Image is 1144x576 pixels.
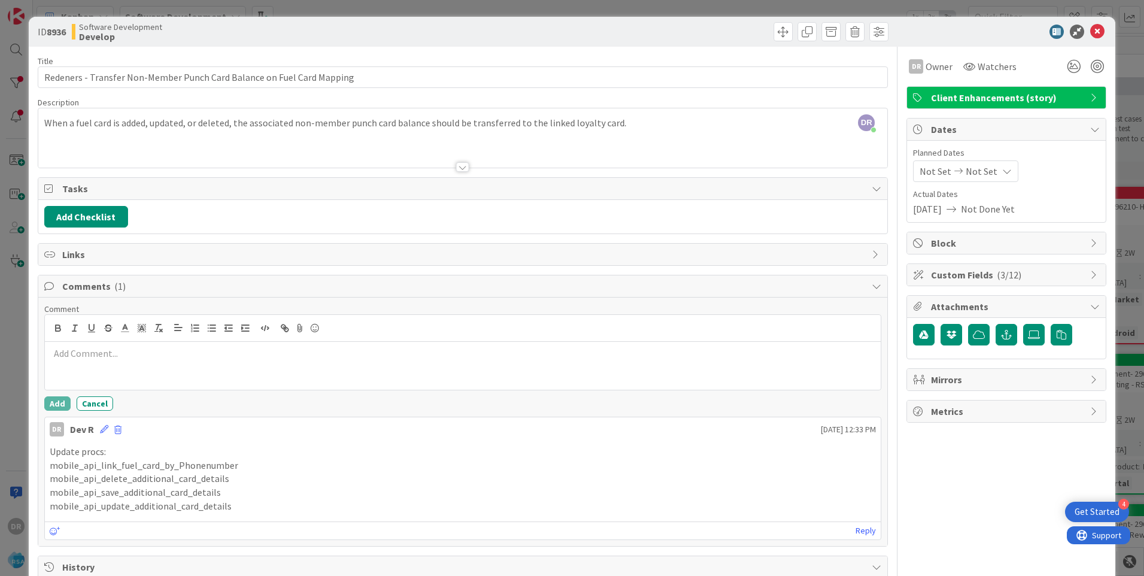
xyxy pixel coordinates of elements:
[62,560,866,574] span: History
[931,90,1084,105] span: Client Enhancements (story)
[79,22,162,32] span: Software Development
[931,122,1084,137] span: Dates
[62,247,866,262] span: Links
[50,472,876,486] p: mobile_api_delete_additional_card_details
[931,299,1084,314] span: Attachments
[997,269,1021,281] span: ( 3/12 )
[38,25,66,39] span: ID
[966,164,997,178] span: Not Set
[913,202,942,216] span: [DATE]
[50,486,876,499] p: mobile_api_save_additional_card_details
[931,268,1084,282] span: Custom Fields
[44,206,128,228] button: Add Checklist
[79,32,162,41] b: Develop
[62,181,866,196] span: Tasks
[25,2,54,16] span: Support
[920,164,951,178] span: Not Set
[926,59,953,74] span: Owner
[70,422,94,436] div: Dev R
[47,26,66,38] b: 8936
[50,499,876,513] p: mobile_api_update_additional_card_details
[44,396,71,411] button: Add
[978,59,1017,74] span: Watchers
[913,188,1100,201] span: Actual Dates
[114,280,126,292] span: ( 1 )
[62,279,866,293] span: Comments
[1065,502,1129,522] div: Open Get Started checklist, remaining modules: 4
[44,116,881,130] p: When a fuel card is added, updated, or deleted, the associated non-member punch card balance shou...
[38,66,888,88] input: type card name here...
[50,459,876,472] p: mobile_api_link_fuel_card_by_Phonenumber
[931,372,1084,387] span: Mirrors
[858,114,875,131] span: DR
[38,56,53,66] label: Title
[931,236,1084,250] span: Block
[50,422,64,436] div: DR
[909,59,923,74] div: DR
[38,97,79,108] span: Description
[856,523,876,538] a: Reply
[1075,506,1119,518] div: Get Started
[77,396,113,411] button: Cancel
[44,304,79,314] span: Comment
[1118,499,1129,510] div: 4
[821,423,876,436] span: [DATE] 12:33 PM
[961,202,1015,216] span: Not Done Yet
[931,404,1084,419] span: Metrics
[913,147,1100,159] span: Planned Dates
[50,445,876,459] p: Update procs:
